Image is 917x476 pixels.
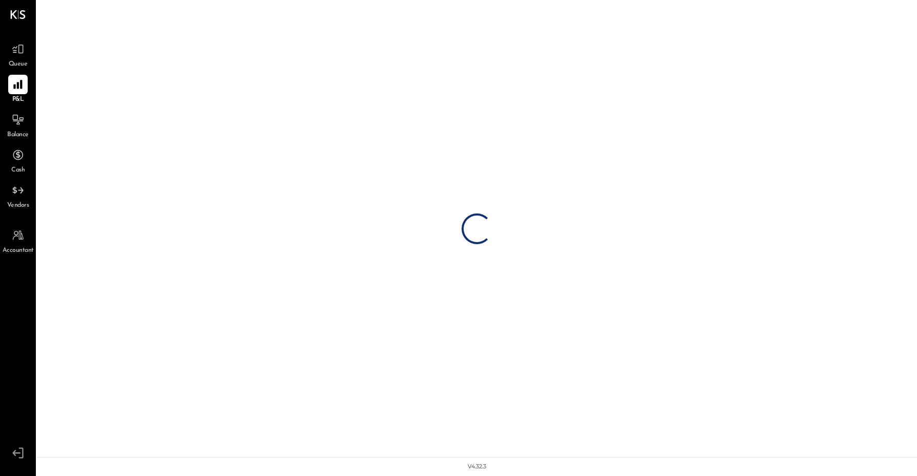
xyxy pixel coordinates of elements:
a: Cash [1,145,35,175]
a: Queue [1,39,35,69]
a: Vendors [1,181,35,210]
span: Balance [7,131,29,140]
span: Vendors [7,201,29,210]
span: Queue [9,60,28,69]
a: P&L [1,75,35,104]
div: v 4.32.3 [468,463,486,471]
span: Accountant [3,246,34,255]
a: Accountant [1,226,35,255]
span: Cash [11,166,25,175]
span: P&L [12,95,24,104]
a: Balance [1,110,35,140]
